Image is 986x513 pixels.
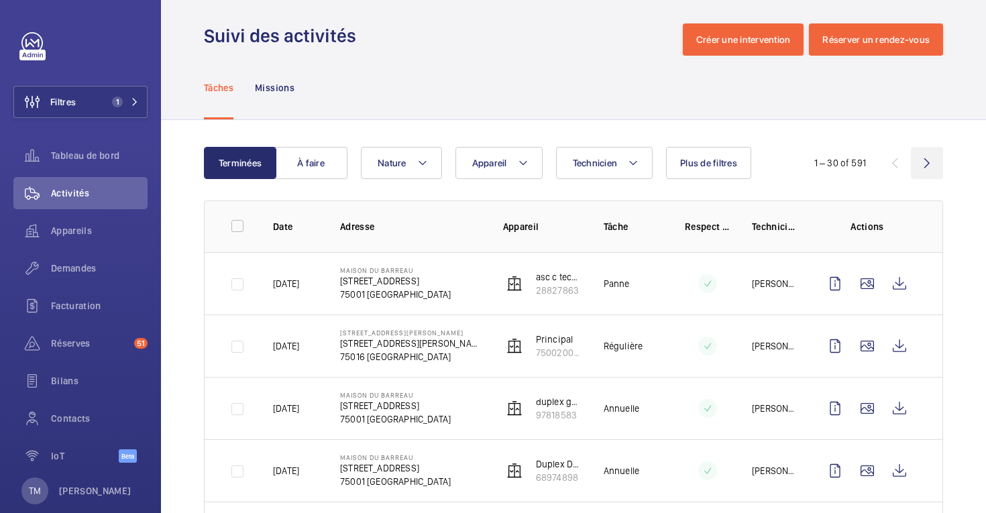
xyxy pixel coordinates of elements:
[134,338,148,349] span: 51
[814,156,866,170] div: 1 – 30 of 591
[51,374,148,388] span: Bilans
[273,277,299,290] p: [DATE]
[51,412,148,425] span: Contacts
[536,457,582,471] p: Duplex Droit
[340,350,482,363] p: 75016 [GEOGRAPHIC_DATA]
[819,220,916,233] p: Actions
[50,95,76,109] span: Filtres
[59,484,131,498] p: [PERSON_NAME]
[51,449,119,463] span: IoT
[340,461,451,475] p: [STREET_ADDRESS]
[204,23,364,48] h1: Suivi des activités
[573,158,618,168] span: Technicien
[340,399,451,412] p: [STREET_ADDRESS]
[361,147,442,179] button: Nature
[273,220,319,233] p: Date
[273,339,299,353] p: [DATE]
[503,220,582,233] p: Appareil
[685,220,730,233] p: Respect délai
[536,408,582,422] p: 97818583
[680,158,737,168] span: Plus de filtres
[275,147,347,179] button: À faire
[536,395,582,408] p: duplex gauche
[119,449,137,463] span: Beta
[536,333,582,346] p: Principal
[51,224,148,237] span: Appareils
[604,277,630,290] p: Panne
[204,81,233,95] p: Tâches
[340,329,482,337] p: [STREET_ADDRESS][PERSON_NAME]
[556,147,653,179] button: Technicien
[604,402,639,415] p: Annuelle
[340,266,451,274] p: Maison du Barreau
[273,402,299,415] p: [DATE]
[604,464,639,477] p: Annuelle
[51,299,148,312] span: Facturation
[340,274,451,288] p: [STREET_ADDRESS]
[506,338,523,354] img: elevator.svg
[752,339,798,353] p: [PERSON_NAME]
[752,464,798,477] p: [PERSON_NAME]
[340,288,451,301] p: 75001 [GEOGRAPHIC_DATA]
[112,97,123,107] span: 1
[472,158,507,168] span: Appareil
[536,471,582,484] p: 68974898
[752,402,798,415] p: [PERSON_NAME]
[536,284,582,297] p: 28827863
[506,276,523,292] img: elevator.svg
[536,346,582,359] p: 750020003
[340,412,451,426] p: 75001 [GEOGRAPHIC_DATA]
[51,149,148,162] span: Tableau de bord
[604,339,643,353] p: Régulière
[506,400,523,416] img: elevator.svg
[666,147,751,179] button: Plus de filtres
[455,147,543,179] button: Appareil
[378,158,406,168] span: Nature
[273,464,299,477] p: [DATE]
[752,220,798,233] p: Technicien
[204,147,276,179] button: Terminées
[340,391,451,399] p: Maison du Barreau
[536,270,582,284] p: asc c technique
[13,86,148,118] button: Filtres1
[51,262,148,275] span: Demandes
[683,23,804,56] button: Créer une intervention
[255,81,294,95] p: Missions
[809,23,943,56] button: Réserver un rendez-vous
[752,277,798,290] p: [PERSON_NAME]
[506,463,523,479] img: elevator.svg
[340,337,482,350] p: [STREET_ADDRESS][PERSON_NAME]
[51,186,148,200] span: Activités
[340,453,451,461] p: Maison du Barreau
[340,220,482,233] p: Adresse
[340,475,451,488] p: 75001 [GEOGRAPHIC_DATA]
[51,337,129,350] span: Réserves
[604,220,663,233] p: Tâche
[29,484,41,498] p: TM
